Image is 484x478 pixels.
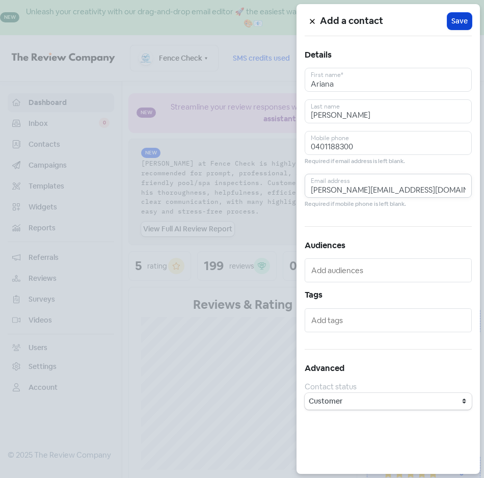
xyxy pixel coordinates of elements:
small: Required if mobile phone is left blank. [305,200,406,209]
h5: Advanced [305,361,472,376]
input: Last name [305,99,472,123]
h5: Add a contact [320,14,447,28]
button: Save [447,13,472,30]
span: Save [451,16,468,26]
input: First name [305,68,472,92]
h5: Tags [305,288,472,302]
input: Add audiences [311,263,468,278]
input: Mobile phone [305,131,472,155]
input: Email address [305,174,472,198]
div: Contact status [305,381,472,393]
input: Add tags [311,312,468,328]
small: Required if email address is left blank. [305,157,405,166]
h5: Audiences [305,238,472,253]
h5: Details [305,48,472,62]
